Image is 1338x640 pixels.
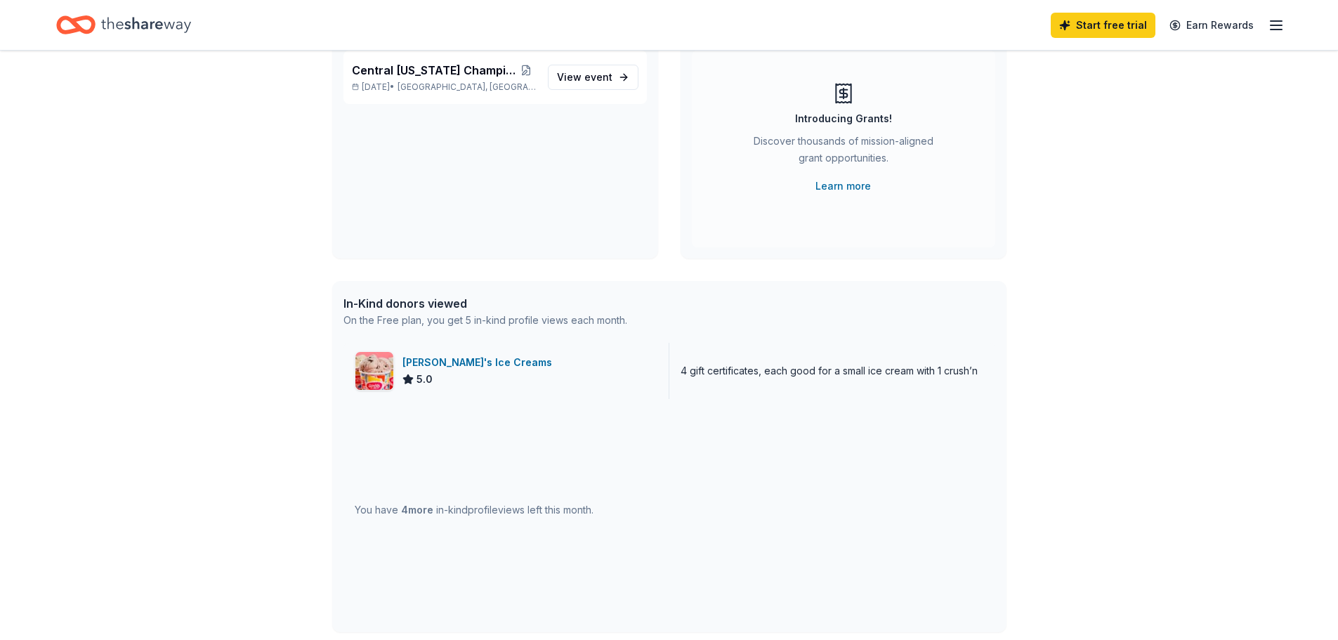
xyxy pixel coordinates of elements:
p: [DATE] • [352,81,537,93]
span: View [557,69,612,86]
div: Introducing Grants! [795,110,892,127]
div: [PERSON_NAME]'s Ice Creams [402,354,558,371]
div: You have in-kind profile views left this month. [355,502,593,518]
div: On the Free plan, you get 5 in-kind profile views each month. [343,312,627,329]
a: Start free trial [1051,13,1155,38]
img: Image for Amy's Ice Creams [355,352,393,390]
div: In-Kind donors viewed [343,295,627,312]
span: 5.0 [417,371,433,388]
div: Discover thousands of mission-aligned grant opportunities. [748,133,939,172]
a: Learn more [815,178,871,195]
span: event [584,71,612,83]
span: [GEOGRAPHIC_DATA], [GEOGRAPHIC_DATA] [398,81,536,93]
a: Earn Rewards [1161,13,1262,38]
a: View event [548,65,638,90]
div: 4 gift certificates, each good for a small ice cream with 1 crush’n [681,363,978,379]
a: Home [56,8,191,41]
span: Central [US_STATE] Champion of the Year [352,62,517,79]
span: 4 more [401,504,433,516]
